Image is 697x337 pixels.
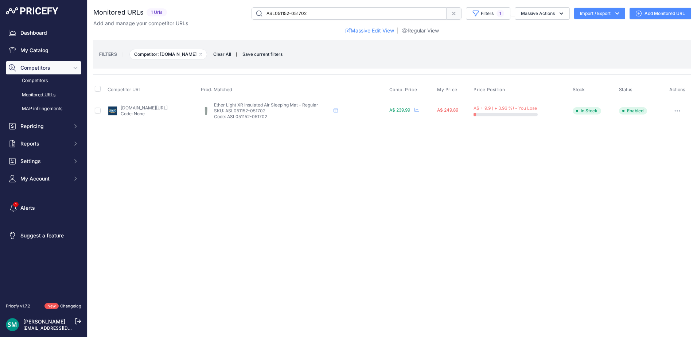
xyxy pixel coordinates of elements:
span: A$ 249.89 [437,107,458,113]
span: Comp. Price [389,87,417,93]
span: Competitor: [DOMAIN_NAME] [129,49,207,60]
span: Price Position [474,87,505,93]
small: | [117,52,127,57]
span: | [397,27,399,34]
a: My Catalog [6,44,81,57]
button: Price Position [474,87,506,93]
button: Settings [6,155,81,168]
p: Code: ASL051152-051702 [214,114,331,120]
span: A$ 239.99 [389,107,410,113]
button: Clear All [210,51,235,58]
a: Regular View [402,27,439,34]
span: 1 [497,10,504,17]
a: Add Monitored URL [630,8,691,19]
img: Pricefy Logo [6,7,58,15]
span: In Stock [573,107,601,115]
a: Alerts [6,201,81,214]
a: [PERSON_NAME] [23,318,65,325]
span: Competitor URL [108,87,141,92]
button: Reports [6,137,81,150]
span: A$ + 9.9 ( + 3.96 %) - You Lose [474,105,537,111]
span: Ether Light XR Insulated Air Sleeping Mat - Regular [214,102,318,108]
span: 1 Urls [147,8,167,17]
a: Massive Edit View [346,27,394,34]
span: Actions [669,87,685,92]
span: Prod. Matched [201,87,232,92]
p: SKU: ASL051152-051702 [214,108,331,114]
button: My Account [6,172,81,185]
small: FILTERS [99,51,117,57]
span: My Account [20,175,68,182]
button: Import / Export [574,8,625,19]
button: Filters1 [466,7,510,20]
a: MAP infringements [6,102,81,115]
button: Competitors [6,61,81,74]
span: Repricing [20,123,68,130]
input: Search [252,7,447,20]
span: Stock [573,87,585,92]
button: Repricing [6,120,81,133]
span: New [44,303,59,309]
span: Enabled [619,107,647,115]
button: Massive Actions [515,7,570,20]
a: Competitors [6,74,81,87]
span: Competitors [20,64,68,71]
p: Add and manage your competitor URLs [93,20,188,27]
small: | [236,52,237,57]
span: Settings [20,158,68,165]
nav: Sidebar [6,26,81,294]
a: Monitored URLs [6,89,81,101]
a: Dashboard [6,26,81,39]
div: Pricefy v1.7.2 [6,303,30,309]
a: [DOMAIN_NAME][URL] [121,105,168,111]
span: My Price [437,87,457,93]
p: Code: None [121,111,168,117]
a: [EMAIL_ADDRESS][DOMAIN_NAME] [23,325,100,331]
button: My Price [437,87,459,93]
a: Suggest a feature [6,229,81,242]
span: Reports [20,140,68,147]
span: Save current filters [242,51,283,57]
button: Comp. Price [389,87,419,93]
span: Status [619,87,632,92]
a: Changelog [60,303,81,309]
h2: Monitored URLs [93,7,144,18]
